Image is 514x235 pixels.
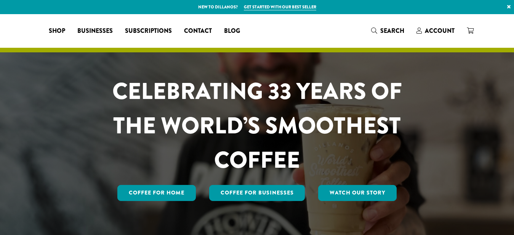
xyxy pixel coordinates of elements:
[380,26,404,35] span: Search
[318,185,397,201] a: Watch Our Story
[365,24,410,37] a: Search
[125,26,172,36] span: Subscriptions
[90,74,424,177] h1: CELEBRATING 33 YEARS OF THE WORLD’S SMOOTHEST COFFEE
[184,26,212,36] span: Contact
[49,26,65,36] span: Shop
[43,25,71,37] a: Shop
[244,4,316,10] a: Get started with our best seller
[224,26,240,36] span: Blog
[77,26,113,36] span: Businesses
[425,26,455,35] span: Account
[117,185,196,201] a: Coffee for Home
[209,185,305,201] a: Coffee For Businesses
